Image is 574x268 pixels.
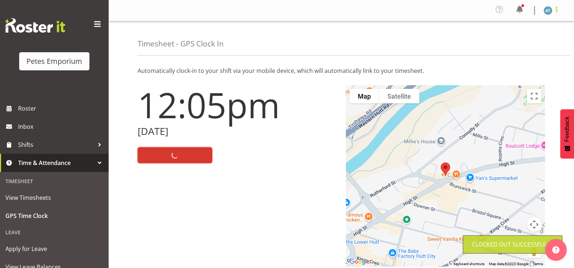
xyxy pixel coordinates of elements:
img: help-xxl-2.png [552,246,560,253]
span: Time & Attendance [18,157,94,168]
span: Roster [18,103,105,114]
img: alex-micheal-taniwha5364.jpg [544,6,552,15]
h2: [DATE] [138,126,337,137]
button: Show street map [349,89,379,103]
a: Terms (opens in new tab) [533,262,543,266]
a: Apply for Leave [2,240,107,258]
a: Open this area in Google Maps (opens a new window) [348,257,372,267]
a: GPS Time Clock [2,207,107,225]
span: Shifts [18,139,94,150]
span: Feedback [564,116,570,142]
div: Leave [2,225,107,240]
div: Timesheet [2,174,107,189]
span: GPS Time Clock [5,210,103,221]
button: Feedback - Show survey [560,109,574,158]
img: Rosterit website logo [5,18,65,33]
span: Inbox [18,121,105,132]
a: View Timesheets [2,189,107,207]
span: View Timesheets [5,192,103,203]
button: Toggle fullscreen view [527,89,541,103]
h4: Timesheet - GPS Clock In [138,40,224,48]
button: Show satellite imagery [379,89,419,103]
span: Apply for Leave [5,243,103,254]
img: Google [348,257,372,267]
span: Map data ©2025 Google [489,262,528,266]
p: Automatically clock-in to your shift via your mobile device, which will automatically link to you... [138,66,545,75]
h1: 12:05pm [138,85,337,124]
div: Petes Emporium [26,56,82,67]
button: Keyboard shortcuts [453,261,485,267]
button: Map camera controls [527,217,541,232]
div: Clocked out Successfully [472,240,553,249]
